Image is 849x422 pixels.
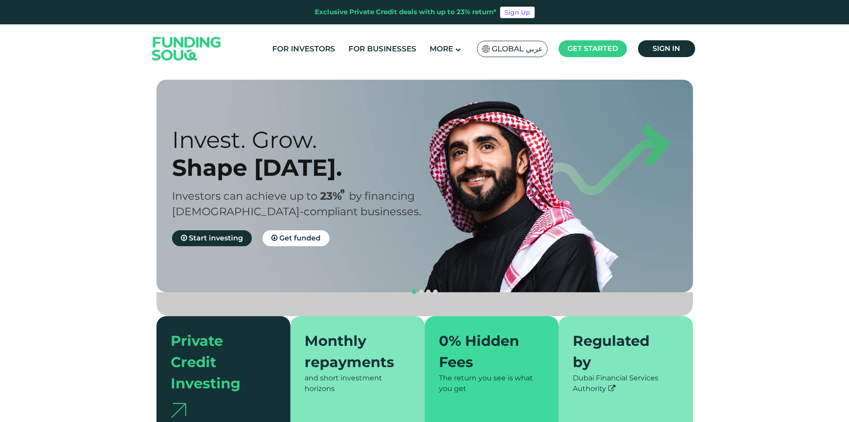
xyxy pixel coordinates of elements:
span: 23% [320,190,349,202]
div: and short investment horizons [305,373,411,394]
a: Start investing [172,230,252,246]
button: navigation [418,288,425,295]
span: Investors can achieve up to [172,190,317,202]
div: Regulated by [573,330,668,373]
div: Monthly repayments [305,330,400,373]
span: Get started [567,44,618,53]
button: navigation [425,288,432,295]
a: For Investors [270,42,337,56]
button: navigation [432,288,439,295]
div: Shape [DATE]. [172,154,440,182]
span: Get funded [279,234,321,242]
a: For Businesses [346,42,419,56]
div: The return you see is what you get [439,373,545,394]
div: 0% Hidden Fees [439,330,534,373]
img: SA Flag [482,45,490,53]
a: Sign in [638,40,695,57]
div: Private Credit Investing [171,330,266,394]
a: Get funded [262,230,329,246]
div: Exclusive Private Credit deals with up to 23% return* [315,7,497,17]
img: arrow [171,403,186,418]
span: Global عربي [492,44,543,54]
img: Logo [143,27,230,71]
button: navigation [411,288,418,295]
div: Invest. Grow. [172,126,440,154]
span: Start investing [189,234,243,242]
a: Sign Up [500,7,535,18]
div: Dubai Financial Services Authority [573,373,679,394]
i: 23% IRR (expected) ~ 15% Net yield (expected) [340,189,344,194]
span: Sign in [653,44,680,53]
span: More [430,44,453,53]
